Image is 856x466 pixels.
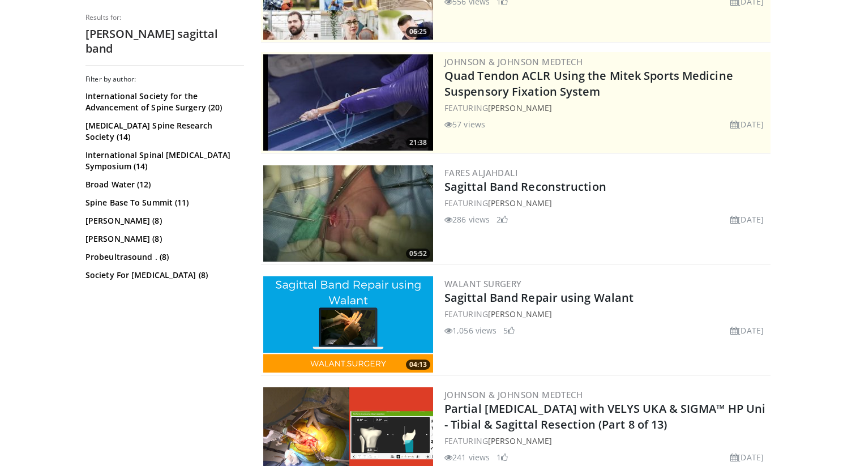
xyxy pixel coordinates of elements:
a: 21:38 [263,54,433,151]
a: [MEDICAL_DATA] Spine Research Society (14) [85,120,241,143]
a: 04:13 [263,276,433,373]
a: Society For [MEDICAL_DATA] (8) [85,270,241,281]
a: International Society for the Advancement of Spine Surgery (20) [85,91,241,113]
a: Partial [MEDICAL_DATA] with VELYS UKA & SIGMA™ HP Uni - Tibial & Sagittal Resection (Part 8 of 13) [444,401,765,432]
li: 2 [497,213,508,225]
a: [PERSON_NAME] [488,435,552,446]
div: FEATURING [444,102,768,114]
a: 05:52 [263,165,433,262]
li: 5 [503,324,515,336]
li: 57 views [444,118,485,130]
span: 05:52 [406,249,430,259]
div: FEATURING [444,308,768,320]
div: FEATURING [444,435,768,447]
a: Probeultrasound . (8) [85,251,241,263]
a: Spine Base To Summit (11) [85,197,241,208]
li: [DATE] [730,118,764,130]
span: 21:38 [406,138,430,148]
a: [PERSON_NAME] (8) [85,215,241,226]
a: Fares AlJahdali [444,167,517,178]
a: Sagittal Band Reconstruction [444,179,606,194]
a: Quad Tendon ACLR Using the Mitek Sports Medicine Suspensory Fixation System [444,68,733,99]
li: 1,056 views [444,324,497,336]
a: International Spinal [MEDICAL_DATA] Symposium (14) [85,149,241,172]
a: Walant Surgery [444,278,522,289]
span: 06:25 [406,27,430,37]
a: [PERSON_NAME] (8) [85,233,241,245]
span: 04:13 [406,360,430,370]
li: 286 views [444,213,490,225]
li: [DATE] [730,324,764,336]
a: [PERSON_NAME] [488,102,552,113]
img: d1b8f061-a16f-4740-9293-706256e690a7.png.300x170_q85_crop-smart_upscale.png [263,276,433,373]
a: Johnson & Johnson MedTech [444,389,583,400]
li: [DATE] [730,451,764,463]
h3: Filter by author: [85,75,244,84]
li: 241 views [444,451,490,463]
p: Results for: [85,13,244,22]
a: [PERSON_NAME] [488,309,552,319]
a: Broad Water (12) [85,179,241,190]
h2: [PERSON_NAME] sagittal band [85,27,244,56]
div: FEATURING [444,197,768,209]
img: b78fd9da-dc16-4fd1-a89d-538d899827f1.300x170_q85_crop-smart_upscale.jpg [263,54,433,151]
li: 1 [497,451,508,463]
a: [PERSON_NAME] [488,198,552,208]
a: Johnson & Johnson MedTech [444,56,583,67]
a: Sagittal Band Repair using Walant [444,290,634,305]
li: [DATE] [730,213,764,225]
img: 376c4a6b-7445-4e12-a295-4647432ac194.300x170_q85_crop-smart_upscale.jpg [263,165,433,262]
